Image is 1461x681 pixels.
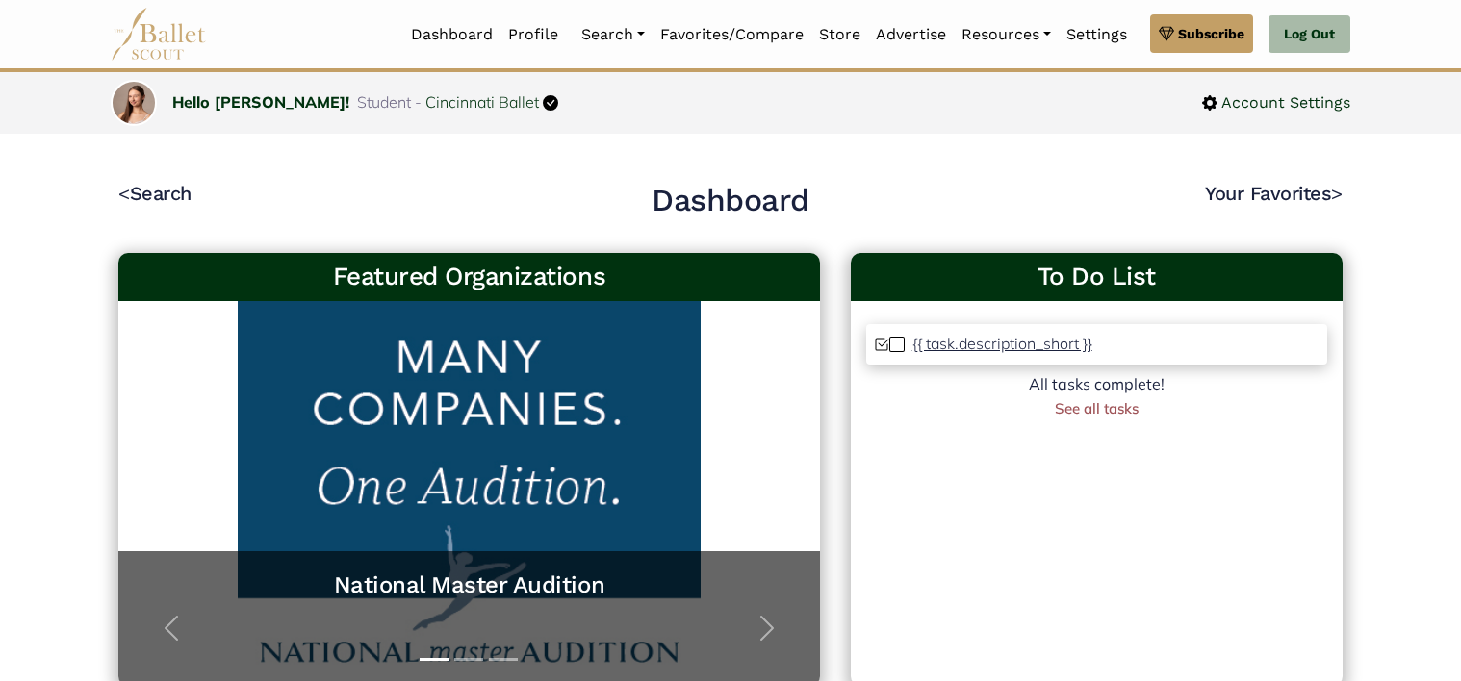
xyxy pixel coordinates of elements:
[1269,15,1350,54] a: Log Out
[172,92,349,112] a: Hello [PERSON_NAME]!
[113,82,155,135] img: profile picture
[1055,399,1139,417] a: See all tasks
[574,14,653,55] a: Search
[489,648,518,670] button: Slide 3
[653,14,811,55] a: Favorites/Compare
[403,14,500,55] a: Dashboard
[138,570,801,600] a: National Master Audition
[118,181,130,205] code: <
[420,648,449,670] button: Slide 1
[1059,14,1135,55] a: Settings
[1178,23,1244,44] span: Subscribe
[866,372,1327,397] div: All tasks complete!
[1217,90,1350,115] span: Account Settings
[652,181,809,221] h2: Dashboard
[1159,23,1174,44] img: gem.svg
[1202,90,1350,115] a: Account Settings
[954,14,1059,55] a: Resources
[912,334,1092,353] p: {{ task.description_short }}
[454,648,483,670] button: Slide 2
[1205,182,1343,205] a: Your Favorites
[1150,14,1253,53] a: Subscribe
[357,92,411,112] span: Student
[425,92,539,112] a: Cincinnati Ballet
[415,92,422,112] span: -
[134,261,805,293] h3: Featured Organizations
[868,14,954,55] a: Advertise
[118,182,192,205] a: <Search
[811,14,868,55] a: Store
[1331,181,1343,205] code: >
[500,14,566,55] a: Profile
[866,261,1327,293] a: To Do List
